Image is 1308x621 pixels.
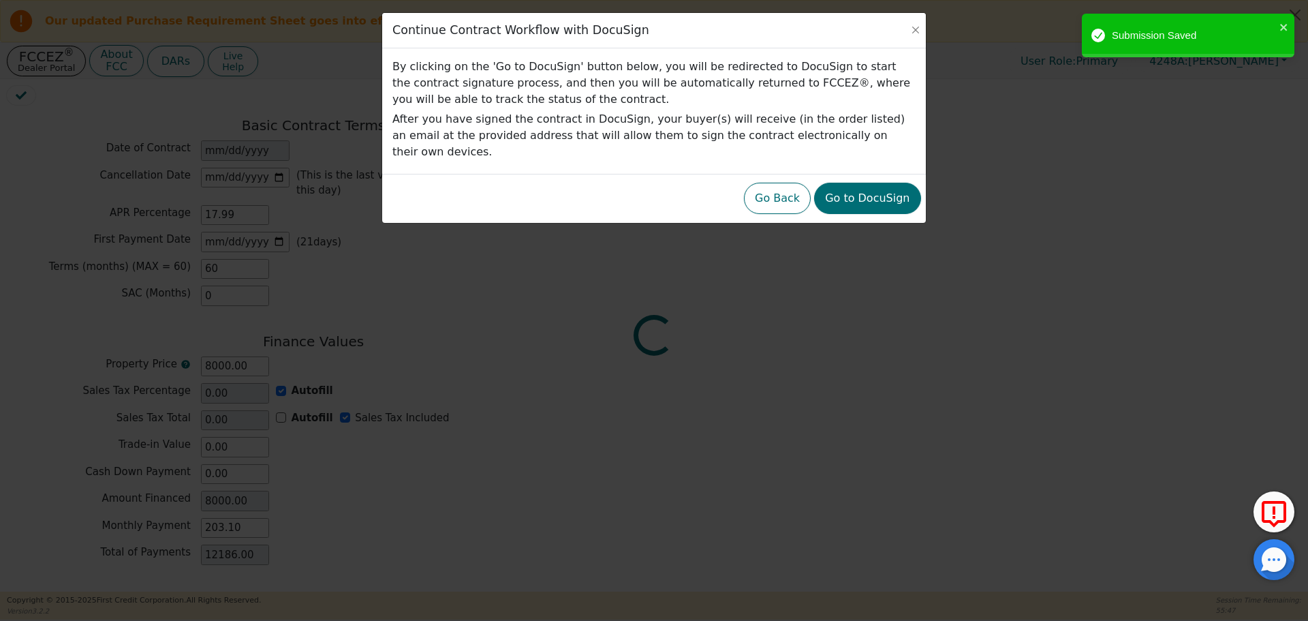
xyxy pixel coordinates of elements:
button: Report Error to FCC [1253,491,1294,532]
button: close [1279,19,1289,35]
h3: Continue Contract Workflow with DocuSign [392,23,649,37]
p: After you have signed the contract in DocuSign, your buyer(s) will receive (in the order listed) ... [392,111,916,160]
p: By clicking on the 'Go to DocuSign' button below, you will be redirected to DocuSign to start the... [392,59,916,108]
button: Go Back [744,183,811,214]
button: Go to DocuSign [814,183,920,214]
div: Submission Saved [1112,28,1275,44]
button: Close [909,23,922,37]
